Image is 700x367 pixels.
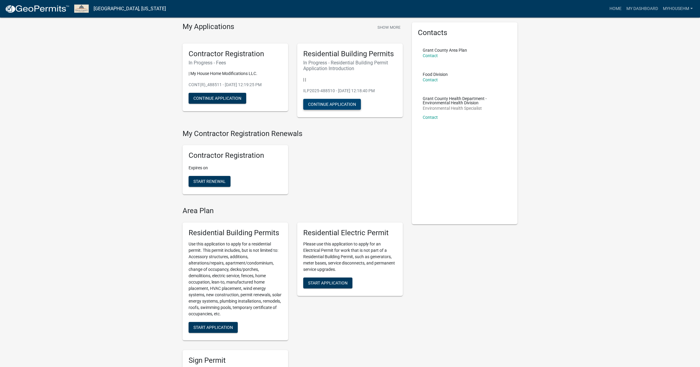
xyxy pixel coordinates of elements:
p: Environmental Health Specialist [423,106,507,110]
button: Start Application [303,278,352,288]
p: CONT(R)_488511 - [DATE] 12:19:25 PM [189,82,282,88]
h5: Residential Building Permits [189,229,282,237]
p: | My House Home Modifications LLC. [189,70,282,77]
a: Contact [423,115,438,120]
button: Start Application [189,322,238,333]
h5: Sign Permit [189,356,282,365]
h5: Contractor Registration [189,50,282,58]
button: Show More [375,22,403,32]
p: Expires on [189,165,282,171]
h5: Contractor Registration [189,151,282,160]
span: Start Renewal [193,179,226,184]
img: Grant County, Indiana [74,5,89,13]
p: Grant County Health Department - Environmental Health Division [423,96,507,105]
button: Continue Application [189,93,246,104]
a: My Dashboard [624,3,660,15]
p: Food Division [423,72,448,76]
h4: My Contractor Registration Renewals [183,129,403,138]
h6: In Progress - Fees [189,60,282,66]
h6: In Progress - Residential Building Permit Application Introduction [303,60,397,71]
p: ILP2025-488510 - [DATE] 12:18:40 PM [303,88,397,94]
p: Please use this application to apply for an Electrical Permit for work that is not part of a Resi... [303,241,397,273]
p: Use this application to apply for a residential permit. This permit includes, but is not limited ... [189,241,282,317]
h5: Contacts [418,28,511,37]
a: [GEOGRAPHIC_DATA], [US_STATE] [94,4,166,14]
p: | | [303,76,397,83]
a: Contact [423,77,438,82]
wm-registration-list-section: My Contractor Registration Renewals [183,129,403,200]
a: Contact [423,53,438,58]
button: Start Renewal [189,176,231,187]
span: Start Application [308,280,348,285]
p: Grant County Area Plan [423,48,467,52]
h4: My Applications [183,22,234,31]
h5: Residential Building Permits [303,50,397,58]
button: Continue Application [303,99,361,110]
a: myhouseHM [660,3,695,15]
h5: Residential Electric Permit [303,229,397,237]
a: Home [607,3,624,15]
span: Start Application [193,325,233,330]
h4: Area Plan [183,206,403,215]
